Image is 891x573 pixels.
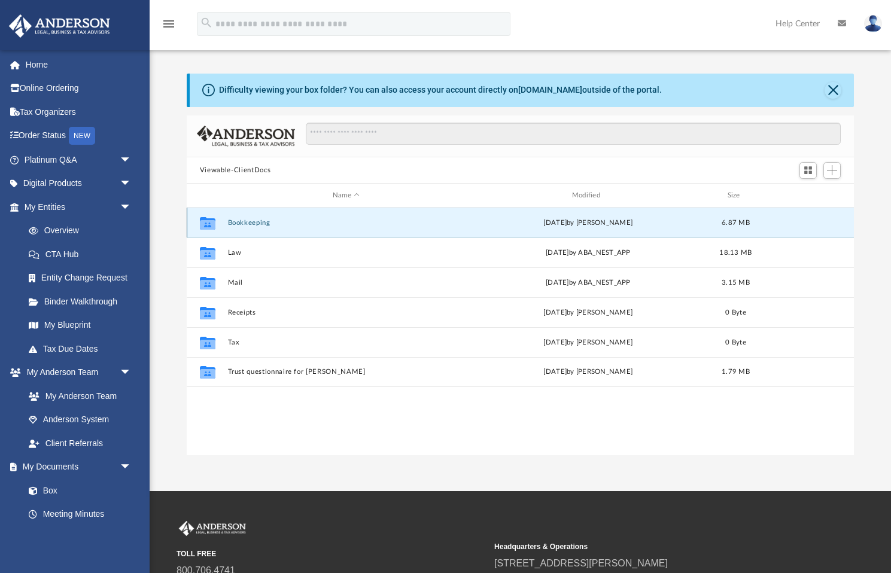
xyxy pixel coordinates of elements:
a: Entity Change Request [17,266,150,290]
a: Overview [17,219,150,243]
div: Size [711,190,759,201]
img: Anderson Advisors Platinum Portal [177,521,248,537]
a: Forms Library [17,526,138,550]
a: My Blueprint [17,313,144,337]
a: Meeting Minutes [17,502,144,526]
a: menu [162,23,176,31]
img: Anderson Advisors Platinum Portal [5,14,114,38]
a: Online Ordering [8,77,150,100]
div: Difficulty viewing your box folder? You can also access your account directly on outside of the p... [219,84,662,96]
a: Platinum Q&Aarrow_drop_down [8,148,150,172]
span: arrow_drop_down [120,455,144,480]
img: User Pic [864,15,882,32]
div: id [192,190,222,201]
button: Trust questionnaire for [PERSON_NAME] [227,368,464,376]
span: 6.87 MB [722,220,750,226]
div: Modified [469,190,706,201]
button: Bookkeeping [227,219,464,227]
a: My Entitiesarrow_drop_down [8,195,150,219]
button: Tax [227,339,464,346]
a: [STREET_ADDRESS][PERSON_NAME] [494,558,668,568]
button: Mail [227,279,464,286]
a: Home [8,53,150,77]
button: Viewable-ClientDocs [200,165,270,176]
div: [DATE] by [PERSON_NAME] [470,367,707,377]
span: arrow_drop_down [120,195,144,220]
button: Switch to Grid View [799,162,817,179]
a: Tax Due Dates [17,337,150,361]
small: Headquarters & Operations [494,541,804,552]
div: id [765,190,849,201]
div: Name [227,190,464,201]
button: Law [227,249,464,257]
button: Receipts [227,309,464,316]
a: My Anderson Team [17,384,138,408]
i: search [200,16,213,29]
div: [DATE] by [PERSON_NAME] [470,218,707,228]
div: NEW [69,127,95,145]
input: Search files and folders [306,123,841,145]
a: CTA Hub [17,242,150,266]
span: 18.13 MB [719,249,752,256]
span: 0 Byte [725,309,746,316]
span: arrow_drop_down [120,172,144,196]
button: Add [823,162,841,179]
a: Digital Productsarrow_drop_down [8,172,150,196]
small: TOLL FREE [177,548,486,559]
span: 0 Byte [725,339,746,346]
a: My Documentsarrow_drop_down [8,455,144,479]
span: arrow_drop_down [120,361,144,385]
div: [DATE] by ABA_NEST_APP [470,278,707,288]
span: 3.15 MB [722,279,750,286]
div: [DATE] by [PERSON_NAME] [470,337,707,348]
a: Anderson System [17,408,144,432]
a: Box [17,478,138,502]
a: Client Referrals [17,431,144,455]
div: grid [187,208,854,456]
a: Order StatusNEW [8,124,150,148]
div: [DATE] by [PERSON_NAME] [470,307,707,318]
i: menu [162,17,176,31]
span: 1.79 MB [722,368,750,375]
a: Binder Walkthrough [17,289,150,313]
a: My Anderson Teamarrow_drop_down [8,361,144,385]
span: arrow_drop_down [120,148,144,172]
button: Close [825,82,841,99]
div: [DATE] by ABA_NEST_APP [470,248,707,258]
a: Tax Organizers [8,100,150,124]
a: [DOMAIN_NAME] [518,85,582,95]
